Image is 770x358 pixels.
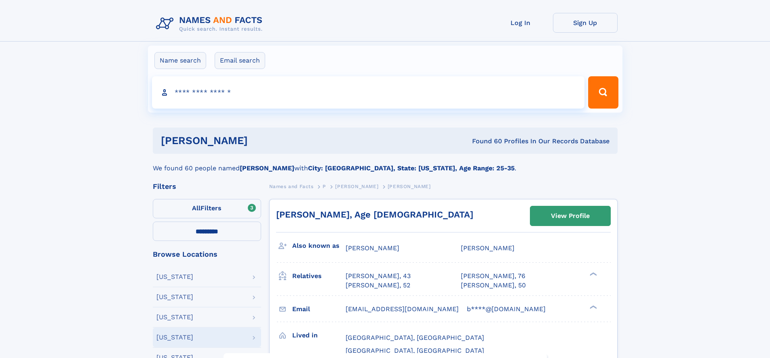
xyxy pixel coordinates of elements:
[346,272,411,281] a: [PERSON_NAME], 43
[153,183,261,190] div: Filters
[153,154,618,173] div: We found 60 people named with .
[346,281,410,290] a: [PERSON_NAME], 52
[461,244,515,252] span: [PERSON_NAME]
[153,13,269,35] img: Logo Names and Facts
[553,13,618,33] a: Sign Up
[461,272,525,281] a: [PERSON_NAME], 76
[588,304,597,310] div: ❯
[292,239,346,253] h3: Also known as
[240,164,294,172] b: [PERSON_NAME]
[292,329,346,342] h3: Lived in
[488,13,553,33] a: Log In
[156,334,193,341] div: [US_STATE]
[292,302,346,316] h3: Email
[335,181,378,191] a: [PERSON_NAME]
[269,181,314,191] a: Names and Facts
[388,184,431,189] span: [PERSON_NAME]
[346,334,484,341] span: [GEOGRAPHIC_DATA], [GEOGRAPHIC_DATA]
[154,52,206,69] label: Name search
[153,251,261,258] div: Browse Locations
[152,76,585,109] input: search input
[156,314,193,320] div: [US_STATE]
[292,269,346,283] h3: Relatives
[346,244,399,252] span: [PERSON_NAME]
[346,305,459,313] span: [EMAIL_ADDRESS][DOMAIN_NAME]
[530,206,610,226] a: View Profile
[323,184,326,189] span: P
[323,181,326,191] a: P
[360,137,610,146] div: Found 60 Profiles In Our Records Database
[192,204,200,212] span: All
[346,347,484,354] span: [GEOGRAPHIC_DATA], [GEOGRAPHIC_DATA]
[153,199,261,218] label: Filters
[588,76,618,109] button: Search Button
[308,164,515,172] b: City: [GEOGRAPHIC_DATA], State: [US_STATE], Age Range: 25-35
[588,272,597,277] div: ❯
[156,274,193,280] div: [US_STATE]
[461,281,526,290] a: [PERSON_NAME], 50
[551,207,590,225] div: View Profile
[215,52,265,69] label: Email search
[156,294,193,300] div: [US_STATE]
[276,209,473,220] a: [PERSON_NAME], Age [DEMOGRAPHIC_DATA]
[335,184,378,189] span: [PERSON_NAME]
[161,136,360,146] h1: [PERSON_NAME]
